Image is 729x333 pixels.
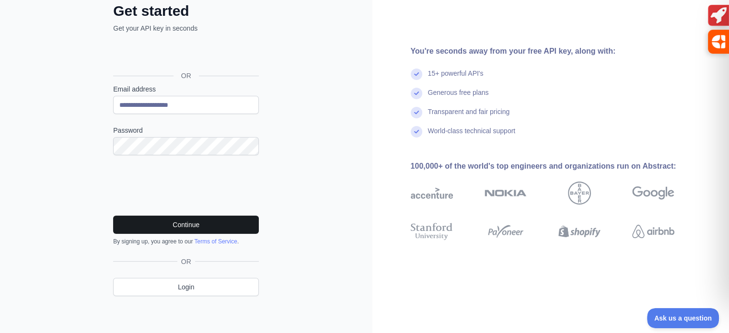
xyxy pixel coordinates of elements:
[558,221,601,242] img: shopify
[174,71,199,80] span: OR
[411,69,422,80] img: check mark
[568,182,591,205] img: bayer
[428,69,484,88] div: 15+ powerful API's
[632,182,674,205] img: google
[632,221,674,242] img: airbnb
[411,182,453,205] img: accenture
[113,84,259,94] label: Email address
[428,107,510,126] div: Transparent and fair pricing
[428,88,489,107] div: Generous free plans
[113,278,259,296] a: Login
[411,107,422,118] img: check mark
[411,161,705,172] div: 100,000+ of the world's top engineers and organizations run on Abstract:
[113,2,259,20] h2: Get started
[411,221,453,242] img: stanford university
[485,221,527,242] img: payoneer
[177,257,195,266] span: OR
[411,126,422,138] img: check mark
[113,167,259,204] iframe: reCAPTCHA
[113,238,259,245] div: By signing up, you agree to our .
[113,216,259,234] button: Continue
[485,182,527,205] img: nokia
[194,238,237,245] a: Terms of Service
[113,23,259,33] p: Get your API key in seconds
[411,46,705,57] div: You're seconds away from your free API key, along with:
[108,44,262,65] iframe: Sign in with Google Button
[411,88,422,99] img: check mark
[647,308,719,328] iframe: Toggle Customer Support
[428,126,516,145] div: World-class technical support
[113,126,259,135] label: Password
